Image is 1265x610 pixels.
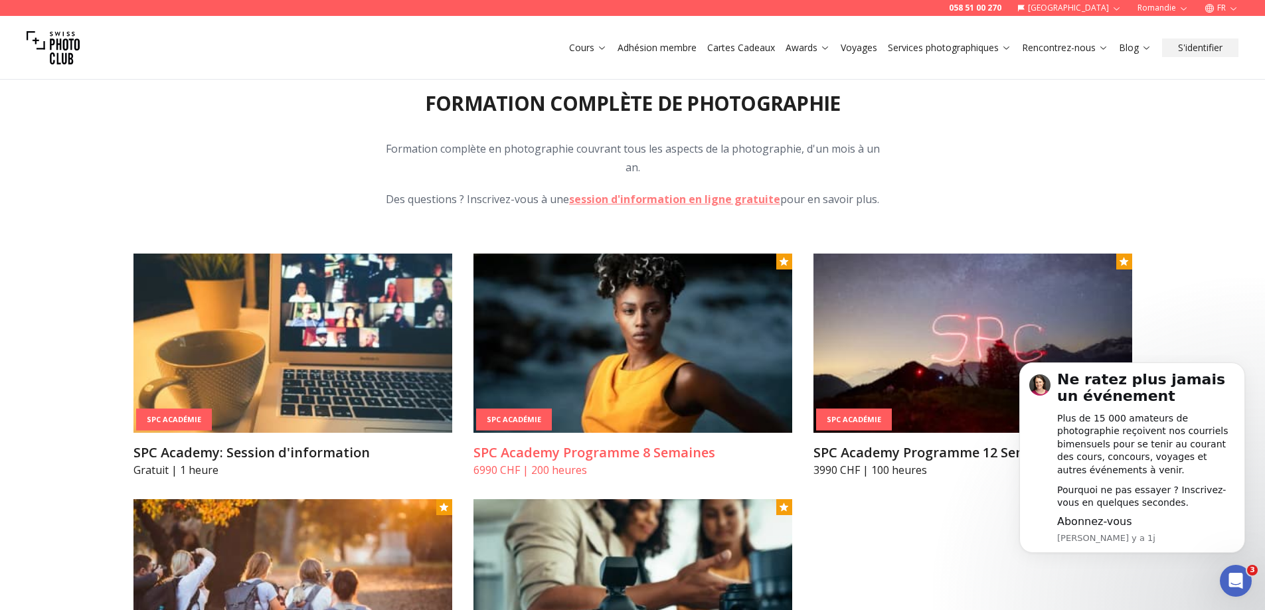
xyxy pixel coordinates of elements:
[133,443,452,462] h3: SPC Academy: Session d'information
[780,38,835,57] button: Awards
[813,254,1132,478] a: SPC Academy Programme 12 Semaines en SoiréeSPC AcadémieSPC Academy Programme 12 Semaines en Soiré...
[702,38,780,57] button: Cartes Cadeaux
[813,443,1132,462] h3: SPC Academy Programme 12 Semaines en Soirée
[813,462,1132,478] p: 3990 CHF | 100 heures
[612,38,702,57] button: Adhésion membre
[999,355,1265,574] iframe: Intercom notifications message
[378,139,888,177] p: Formation complète en photographie couvrant tous les aspects de la photographie, d'un mois à un an.
[476,409,552,431] div: SPC Académie
[1114,38,1157,57] button: Blog
[816,409,892,431] div: SPC Académie
[27,21,80,74] img: Swiss photo club
[1162,38,1238,57] button: S'identifier
[569,41,607,54] a: Cours
[473,254,792,433] img: SPC Academy Programme 8 Semaines
[1220,565,1252,597] iframe: Intercom live chat
[136,409,212,431] div: SPC Académie
[133,462,452,478] p: Gratuit | 1 heure
[569,192,780,206] a: session d'information en ligne gratuite
[473,254,792,478] a: SPC Academy Programme 8 SemainesSPC AcadémieSPC Academy Programme 8 Semaines6990 CHF | 200 heures
[835,38,883,57] button: Voyages
[378,190,888,208] p: Des questions ? Inscrivez-vous à une pour en savoir plus.
[425,92,841,115] h2: Formation complète de photographie
[473,443,792,462] h3: SPC Academy Programme 8 Semaines
[1022,41,1108,54] a: Rencontrez-nous
[618,41,697,54] a: Adhésion membre
[883,38,1017,57] button: Services photographiques
[786,41,830,54] a: Awards
[841,41,877,54] a: Voyages
[1017,38,1114,57] button: Rencontrez-nous
[473,462,792,478] p: 6990 CHF | 200 heures
[813,254,1132,433] img: SPC Academy Programme 12 Semaines en Soirée
[133,254,452,433] img: SPC Academy: Session d'information
[707,41,775,54] a: Cartes Cadeaux
[949,3,1001,13] a: 058 51 00 270
[564,38,612,57] button: Cours
[888,41,1011,54] a: Services photographiques
[133,254,452,478] a: SPC Academy: Session d'informationSPC AcadémieSPC Academy: Session d'informationGratuit | 1 heure
[1247,565,1258,575] span: 3
[1119,41,1151,54] a: Blog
